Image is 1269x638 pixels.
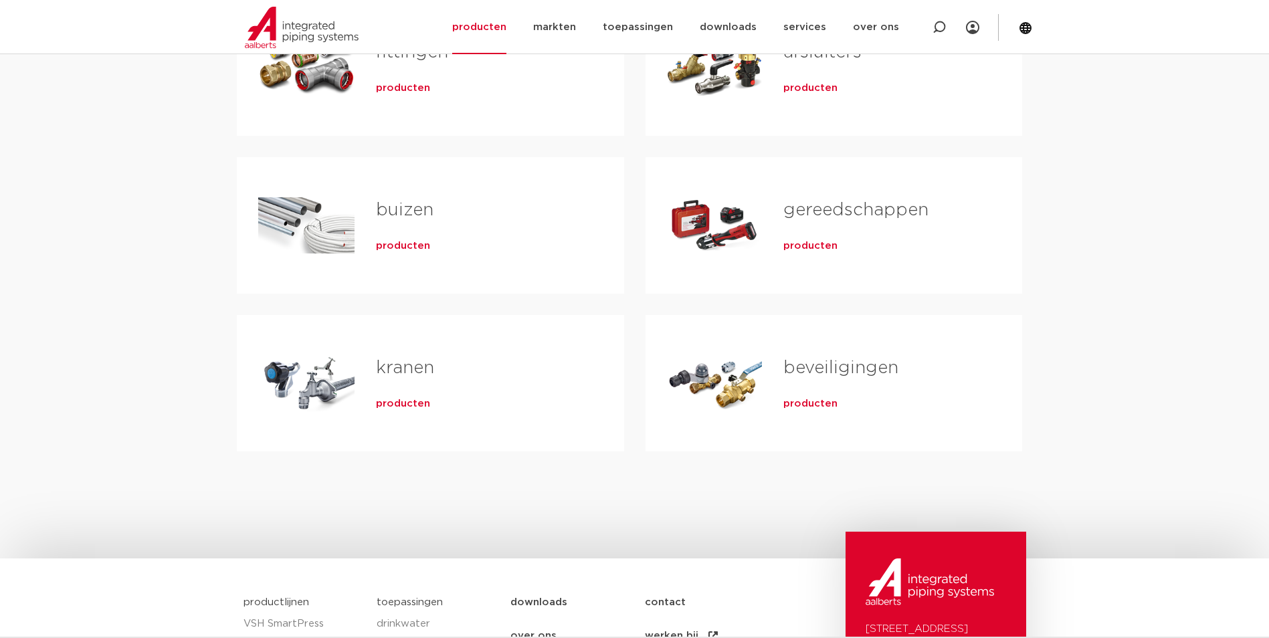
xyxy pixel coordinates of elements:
a: fittingen [376,43,448,61]
a: kranen [376,359,434,377]
a: afsluiters [783,43,862,61]
a: downloads [510,586,645,619]
a: producten [376,82,430,95]
a: producten [376,397,430,411]
a: producten [783,239,838,253]
a: producten [783,82,838,95]
a: producten [783,397,838,411]
a: gereedschappen [783,201,929,219]
a: buizen [376,201,433,219]
a: drinkwater [377,613,497,635]
a: productlijnen [243,597,309,607]
a: toepassingen [377,597,443,607]
a: producten [376,239,430,253]
a: VSH SmartPress [243,613,364,635]
a: contact [645,586,779,619]
a: beveiligingen [783,359,898,377]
